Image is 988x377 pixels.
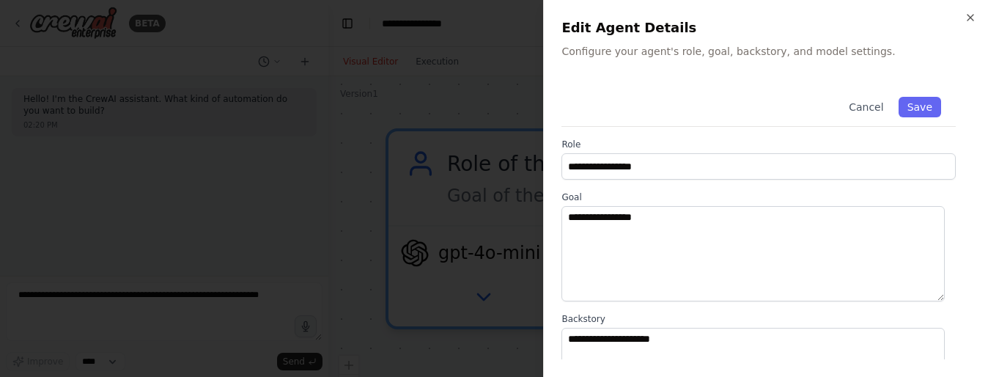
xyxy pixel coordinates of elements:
button: Save [899,97,941,117]
button: Cancel [840,97,892,117]
label: Backstory [561,313,956,325]
h2: Edit Agent Details [561,18,970,38]
label: Role [561,139,956,150]
label: Goal [561,191,956,203]
p: Configure your agent's role, goal, backstory, and model settings. [561,44,970,59]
